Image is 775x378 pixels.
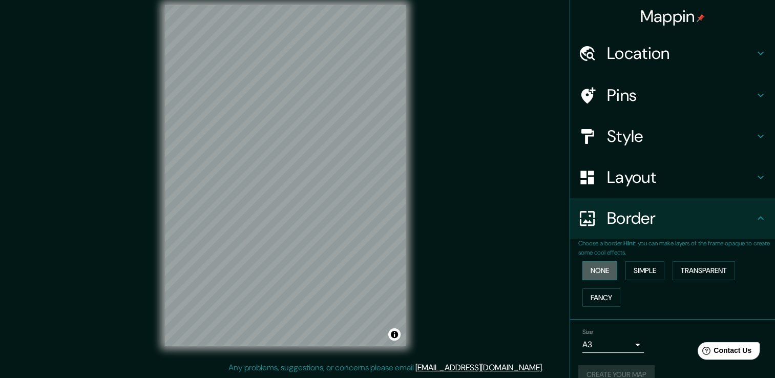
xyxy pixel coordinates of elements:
[607,85,755,106] h4: Pins
[623,239,635,247] b: Hint
[388,328,401,341] button: Toggle attribution
[570,33,775,74] div: Location
[570,75,775,116] div: Pins
[684,338,764,367] iframe: Help widget launcher
[415,362,542,373] a: [EMAIL_ADDRESS][DOMAIN_NAME]
[570,157,775,198] div: Layout
[582,288,620,307] button: Fancy
[570,198,775,239] div: Border
[582,337,644,353] div: A3
[697,14,705,22] img: pin-icon.png
[673,261,735,280] button: Transparent
[607,43,755,64] h4: Location
[165,5,406,346] canvas: Map
[545,362,547,374] div: .
[640,6,705,27] h4: Mappin
[543,362,545,374] div: .
[570,116,775,157] div: Style
[228,362,543,374] p: Any problems, suggestions, or concerns please email .
[607,208,755,228] h4: Border
[582,261,617,280] button: None
[578,239,775,257] p: Choose a border. : you can make layers of the frame opaque to create some cool effects.
[625,261,664,280] button: Simple
[607,126,755,146] h4: Style
[607,167,755,187] h4: Layout
[582,328,593,337] label: Size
